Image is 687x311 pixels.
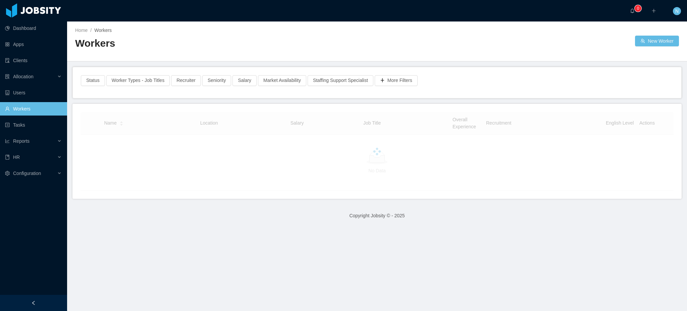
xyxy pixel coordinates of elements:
[5,38,62,51] a: icon: appstoreApps
[675,7,679,15] span: N
[308,75,373,86] button: Staffing Support Specialist
[5,171,10,176] i: icon: setting
[75,37,377,50] h2: Workers
[81,75,105,86] button: Status
[651,8,656,13] i: icon: plus
[13,154,20,160] span: HR
[106,75,170,86] button: Worker Types - Job Titles
[94,28,112,33] span: Workers
[5,102,62,116] a: icon: userWorkers
[5,118,62,132] a: icon: profileTasks
[635,5,641,12] sup: 0
[171,75,201,86] button: Recruiter
[5,86,62,99] a: icon: robotUsers
[202,75,231,86] button: Seniority
[90,28,92,33] span: /
[13,171,41,176] span: Configuration
[375,75,418,86] button: icon: plusMore Filters
[5,74,10,79] i: icon: solution
[13,138,30,144] span: Reports
[5,155,10,160] i: icon: book
[5,21,62,35] a: icon: pie-chartDashboard
[5,54,62,67] a: icon: auditClients
[75,28,88,33] a: Home
[635,36,679,46] button: icon: usergroup-addNew Worker
[13,74,34,79] span: Allocation
[232,75,257,86] button: Salary
[258,75,306,86] button: Market Availability
[5,139,10,143] i: icon: line-chart
[630,8,635,13] i: icon: bell
[67,204,687,227] footer: Copyright Jobsity © - 2025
